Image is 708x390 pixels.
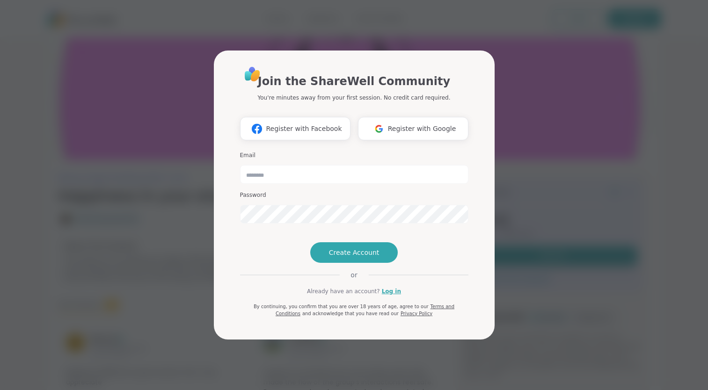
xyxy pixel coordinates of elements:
[307,287,380,296] span: Already have an account?
[248,120,266,137] img: ShareWell Logomark
[302,311,399,316] span: and acknowledge that you have read our
[258,94,451,102] p: You're minutes away from your first session. No credit card required.
[401,311,432,316] a: Privacy Policy
[310,242,398,263] button: Create Account
[242,64,263,85] img: ShareWell Logo
[240,152,468,159] h3: Email
[329,248,380,257] span: Create Account
[382,287,401,296] a: Log in
[240,117,350,140] button: Register with Facebook
[388,124,456,134] span: Register with Google
[266,124,342,134] span: Register with Facebook
[240,191,468,199] h3: Password
[370,120,388,137] img: ShareWell Logomark
[276,304,454,316] a: Terms and Conditions
[358,117,468,140] button: Register with Google
[258,73,450,90] h1: Join the ShareWell Community
[339,270,368,280] span: or
[254,304,429,309] span: By continuing, you confirm that you are over 18 years of age, agree to our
